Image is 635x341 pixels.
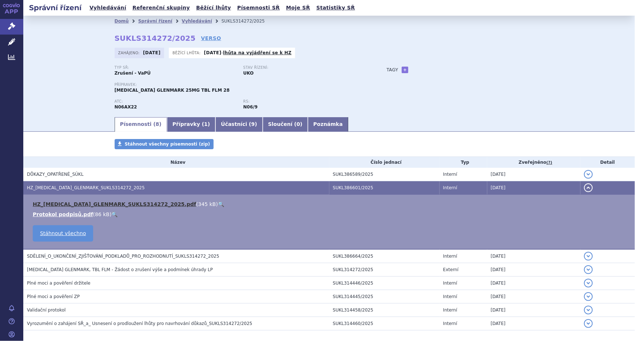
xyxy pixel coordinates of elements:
a: Protokol podpisů.pdf [33,211,93,217]
span: Běžící lhůta: [172,50,202,56]
th: Zveřejněno [487,157,580,168]
a: Sloučení (0) [263,117,308,132]
span: Vyrozumění o zahájení SŘ_a_ Usnesení o prodloužení lhůty pro navrhování důkazů_SUKLS314272/2025 [27,321,252,326]
button: detail [584,306,593,314]
td: SUKL386601/2025 [329,181,440,195]
span: Interní [443,281,457,286]
th: Číslo jednací [329,157,440,168]
strong: [DATE] [143,50,160,55]
strong: agomelatin [243,104,258,110]
a: Správní řízení [138,19,172,24]
span: 0 [297,121,300,127]
h2: Správní řízení [23,3,87,13]
td: SUKL314272/2025 [329,263,440,277]
td: [DATE] [487,290,580,304]
a: Účastníci (9) [215,117,262,132]
a: lhůta na vyjádření se k HZ [223,50,291,55]
span: 1 [204,121,208,127]
td: [DATE] [487,277,580,290]
a: Stáhnout všechny písemnosti (zip) [115,139,214,149]
strong: Zrušení - VaPÚ [115,71,151,76]
button: detail [584,265,593,274]
a: Moje SŘ [284,3,312,13]
span: Validační protokol [27,308,66,313]
button: detail [584,252,593,261]
td: [DATE] [487,168,580,181]
strong: SUKLS314272/2025 [115,34,196,43]
button: detail [584,292,593,301]
p: RS: [243,99,365,104]
strong: AGOMELATIN [115,104,137,110]
a: Přípravky (1) [167,117,215,132]
button: detail [584,183,593,192]
td: SUKL314460/2025 [329,317,440,330]
a: Stáhnout všechno [33,225,93,242]
li: SUKLS314272/2025 [222,16,274,27]
a: Domů [115,19,129,24]
li: ( ) [33,201,628,208]
a: 🔍 [218,201,224,207]
th: Detail [580,157,635,168]
span: Stáhnout všechny písemnosti (zip) [125,142,210,147]
span: Interní [443,308,457,313]
a: Vyhledávání [182,19,212,24]
abbr: (?) [547,160,552,165]
a: Běžící lhůty [194,3,233,13]
a: 🔍 [111,211,118,217]
p: Přípravek: [115,83,372,87]
button: detail [584,170,593,179]
a: + [402,67,408,73]
h3: Tagy [387,66,398,74]
span: Interní [443,185,457,190]
span: SDĚLENÍ_O_UKONČENÍ_ZJIŠŤOVÁNÍ_PODKLADŮ_PRO_ROZHODNUTÍ_SUKLS314272_2025 [27,254,219,259]
td: SUKL314446/2025 [329,277,440,290]
td: [DATE] [487,249,580,263]
span: 86 kB [95,211,110,217]
span: Interní [443,321,457,326]
strong: [DATE] [204,50,221,55]
td: SUKL314445/2025 [329,290,440,304]
strong: UKO [243,71,254,76]
a: Poznámka [308,117,348,132]
span: Interní [443,294,457,299]
td: SUKL386589/2025 [329,168,440,181]
span: [MEDICAL_DATA] GLENMARK 25MG TBL FLM 28 [115,88,230,93]
td: [DATE] [487,304,580,317]
span: Zahájeno: [118,50,141,56]
td: [DATE] [487,263,580,277]
p: Typ SŘ: [115,66,236,70]
a: Vyhledávání [87,3,128,13]
td: SUKL314458/2025 [329,304,440,317]
th: Typ [440,157,487,168]
span: Interní [443,172,457,177]
li: ( ) [33,211,628,218]
p: Stav řízení: [243,66,365,70]
a: Statistiky SŘ [314,3,357,13]
td: [DATE] [487,181,580,195]
span: 8 [156,121,159,127]
span: AGOMELATINE GLENMARK, TBL FLM - Žádost o zrušení výše a podmínek úhrady LP [27,267,213,272]
button: detail [584,319,593,328]
p: ATC: [115,99,236,104]
td: [DATE] [487,317,580,330]
p: - [204,50,291,56]
button: detail [584,279,593,288]
a: Písemnosti (8) [115,117,167,132]
span: Externí [443,267,459,272]
a: Písemnosti SŘ [235,3,282,13]
span: HZ_AGOMELATINE_GLENMARK_SUKLS314272_2025 [27,185,145,190]
span: Plné moci a pověření držitele [27,281,91,286]
span: 9 [251,121,255,127]
td: SUKL386664/2025 [329,249,440,263]
a: VERSO [201,35,221,42]
a: Referenční skupiny [130,3,192,13]
a: HZ_[MEDICAL_DATA]_GLENMARK_SUKLS314272_2025.pdf [33,201,196,207]
span: Plné moci a pověření ZP [27,294,80,299]
span: DŮKAZY_OPATŘENÉ_SÚKL [27,172,83,177]
th: Název [23,157,329,168]
span: 345 kB [198,201,216,207]
span: Interní [443,254,457,259]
